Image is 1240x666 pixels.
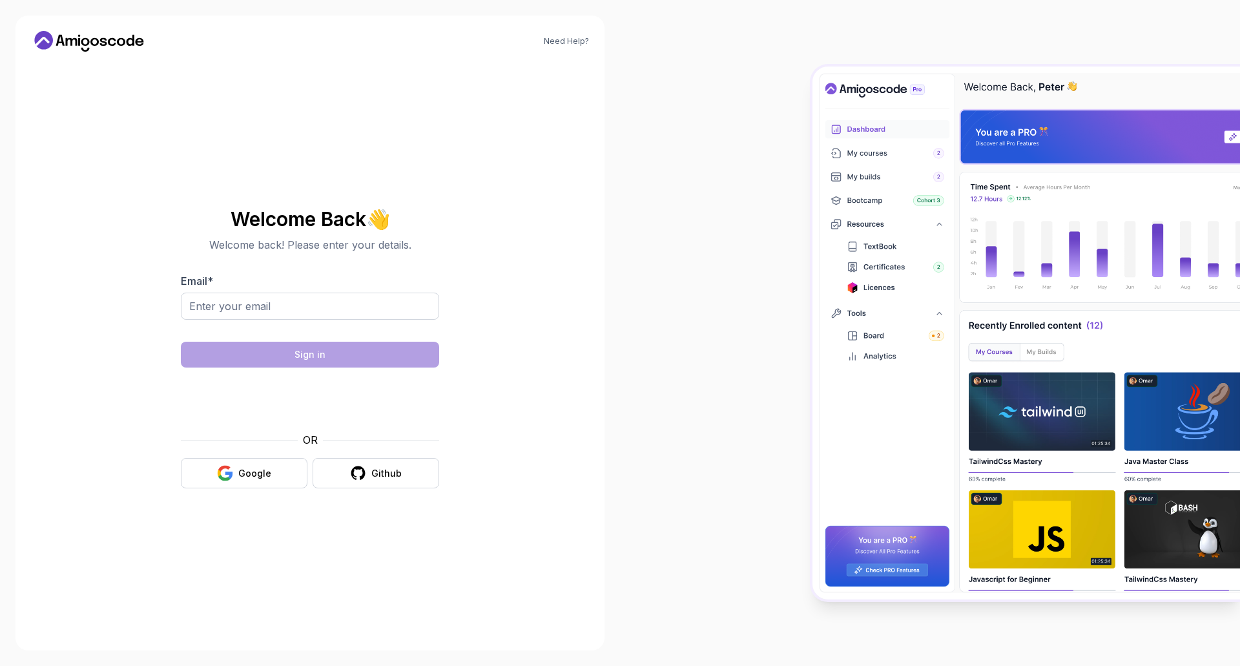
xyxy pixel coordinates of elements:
[181,342,439,368] button: Sign in
[313,458,439,488] button: Github
[181,458,307,488] button: Google
[371,467,402,480] div: Github
[812,67,1240,599] img: Amigoscode Dashboard
[238,467,271,480] div: Google
[212,375,408,424] iframe: Widget containing checkbox for hCaptcha security challenge
[31,31,147,52] a: Home link
[181,237,439,253] p: Welcome back! Please enter your details.
[544,36,589,47] a: Need Help?
[303,432,318,448] p: OR
[181,293,439,320] input: Enter your email
[364,205,394,233] span: 👋
[294,348,325,361] div: Sign in
[181,209,439,229] h2: Welcome Back
[181,275,213,287] label: Email *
